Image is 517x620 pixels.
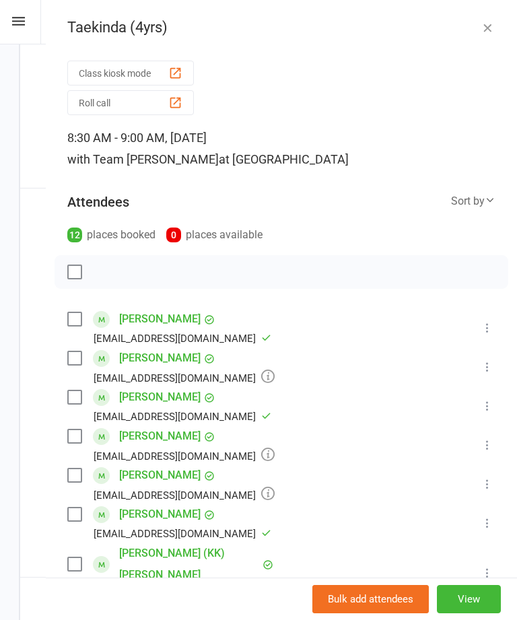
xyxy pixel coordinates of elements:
a: [PERSON_NAME] [119,464,201,486]
div: [EMAIL_ADDRESS][DOMAIN_NAME] [94,408,271,425]
button: Class kiosk mode [67,61,194,85]
div: places available [166,226,263,244]
a: [PERSON_NAME] (KK) [PERSON_NAME] [119,543,259,586]
div: 8:30 AM - 9:00 AM, [DATE] [67,127,495,170]
div: places booked [67,226,156,244]
a: [PERSON_NAME] [119,504,201,525]
span: at [GEOGRAPHIC_DATA] [219,152,349,166]
div: [EMAIL_ADDRESS][DOMAIN_NAME] [94,525,271,543]
div: [EMAIL_ADDRESS][DOMAIN_NAME] [94,369,275,386]
div: 12 [67,228,82,242]
a: [PERSON_NAME] [119,425,201,447]
button: Bulk add attendees [312,585,429,613]
button: Roll call [67,90,194,115]
div: Taekinda (4yrs) [46,19,517,36]
div: [EMAIL_ADDRESS][DOMAIN_NAME] [94,447,275,464]
a: [PERSON_NAME] [119,386,201,408]
div: Attendees [67,193,129,211]
div: [EMAIL_ADDRESS][DOMAIN_NAME] [94,486,275,504]
div: [EMAIL_ADDRESS][DOMAIN_NAME] [94,330,271,347]
button: View [437,585,501,613]
div: 0 [166,228,181,242]
div: Sort by [451,193,495,210]
a: [PERSON_NAME] [119,308,201,330]
a: [PERSON_NAME] [119,347,201,369]
span: with Team [PERSON_NAME] [67,152,219,166]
